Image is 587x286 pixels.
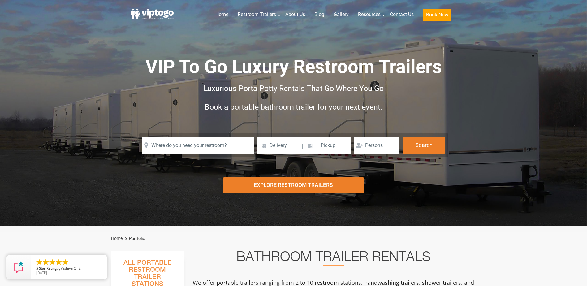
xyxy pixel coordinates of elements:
input: Delivery [257,136,301,154]
div: Explore Restroom Trailers [223,177,364,193]
input: Pickup [304,136,351,154]
li:  [42,258,50,266]
span: Luxurious Porta Potty Rentals That Go Where You Go [204,84,384,93]
a: About Us [281,8,310,21]
button: Book Now [423,9,451,21]
a: Gallery [329,8,353,21]
span: VIP To Go Luxury Restroom Trailers [145,56,442,78]
li: Portfolio [123,235,145,242]
a: Resources [353,8,385,21]
a: Book Now [418,8,456,25]
input: Where do you need your restroom? [142,136,254,154]
li:  [49,258,56,266]
a: Home [111,236,123,241]
li:  [62,258,69,266]
span: by [36,266,102,271]
li:  [55,258,63,266]
span: Yeshiva Of S. [61,266,81,271]
li:  [36,258,43,266]
img: Review Rating [13,261,25,273]
button: Search [403,136,445,154]
span: [DATE] [36,270,47,275]
span: Book a portable bathroom trailer for your next event. [205,102,382,111]
span: | [302,136,303,156]
a: Restroom Trailers [233,8,281,21]
h2: Bathroom Trailer Rentals [192,251,475,266]
button: Live Chat [562,261,587,286]
input: Persons [354,136,399,154]
a: Blog [310,8,329,21]
a: Contact Us [385,8,418,21]
span: 5 [36,266,38,271]
span: Star Rating [39,266,57,271]
a: Home [211,8,233,21]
